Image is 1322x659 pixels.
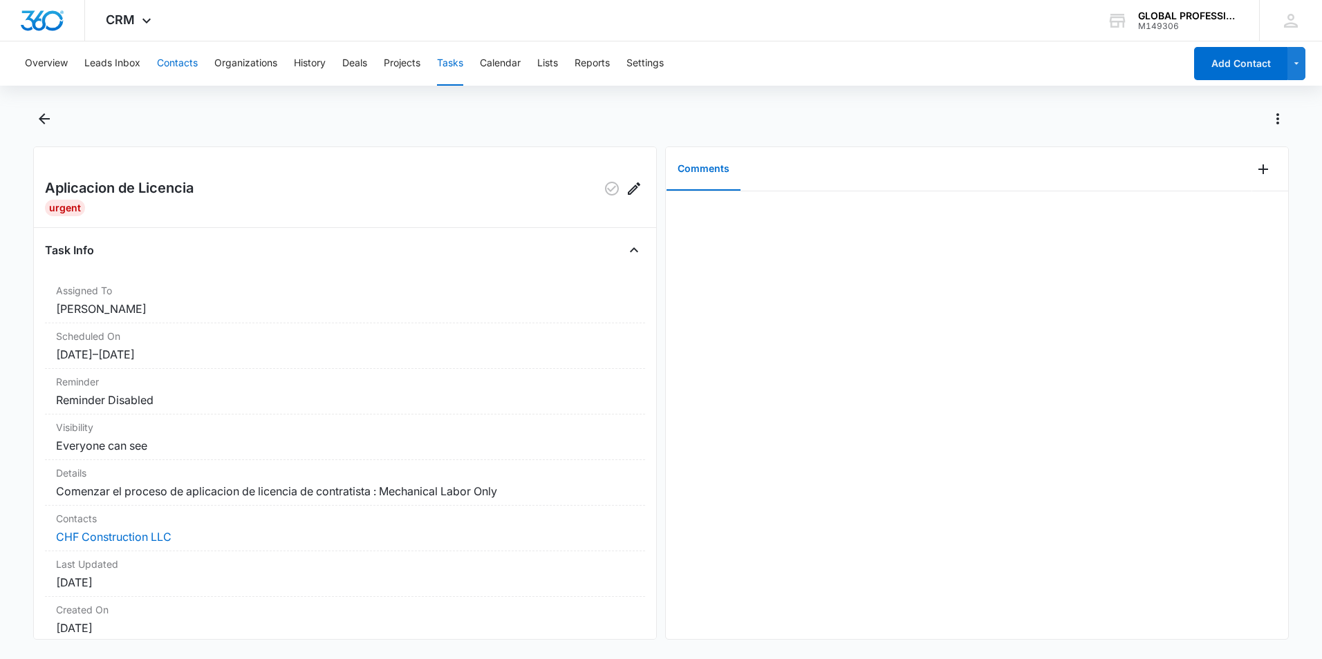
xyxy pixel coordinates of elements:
[1252,158,1274,180] button: Add Comment
[56,483,634,499] dd: Comenzar el proceso de aplicacion de licencia de contratista : Mechanical Labor Only
[56,346,634,363] dd: [DATE] – [DATE]
[45,414,645,460] div: VisibilityEveryone can see
[33,108,55,130] button: Back
[45,460,645,506] div: DetailsComenzar el proceso de aplicacion de licencia de contratista : Mechanical Labor Only
[106,12,135,27] span: CRM
[437,41,463,86] button: Tasks
[342,41,367,86] button: Deals
[626,41,664,86] button: Settings
[56,557,634,571] dt: Last Updated
[56,437,634,454] dd: Everyone can see
[84,41,140,86] button: Leads Inbox
[56,620,634,636] dd: [DATE]
[56,466,634,480] dt: Details
[1138,10,1239,21] div: account name
[623,178,645,200] button: Edit
[45,278,645,323] div: Assigned To[PERSON_NAME]
[56,574,634,591] dd: [DATE]
[45,506,645,551] div: ContactsCHF Construction LLC
[45,200,85,216] div: Urgent
[667,148,741,191] button: Comments
[56,300,634,317] dd: [PERSON_NAME]
[623,239,645,261] button: Close
[56,530,171,544] a: CHF Construction LLC
[56,392,634,408] dd: Reminder Disabled
[480,41,521,86] button: Calendar
[45,323,645,369] div: Scheduled On[DATE]–[DATE]
[45,369,645,414] div: ReminderReminder Disabled
[537,41,558,86] button: Lists
[1194,47,1287,80] button: Add Contact
[575,41,610,86] button: Reports
[45,597,645,642] div: Created On[DATE]
[1138,21,1239,31] div: account id
[45,178,194,200] h2: Aplicacion de Licencia
[45,242,94,258] h4: Task Info
[56,420,634,434] dt: Visibility
[56,511,634,526] dt: Contacts
[45,551,645,597] div: Last Updated[DATE]
[56,329,634,343] dt: Scheduled On
[56,283,634,298] dt: Assigned To
[25,41,68,86] button: Overview
[1267,108,1289,130] button: Actions
[56,602,634,617] dt: Created On
[157,41,198,86] button: Contacts
[294,41,326,86] button: History
[56,374,634,389] dt: Reminder
[214,41,277,86] button: Organizations
[384,41,420,86] button: Projects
